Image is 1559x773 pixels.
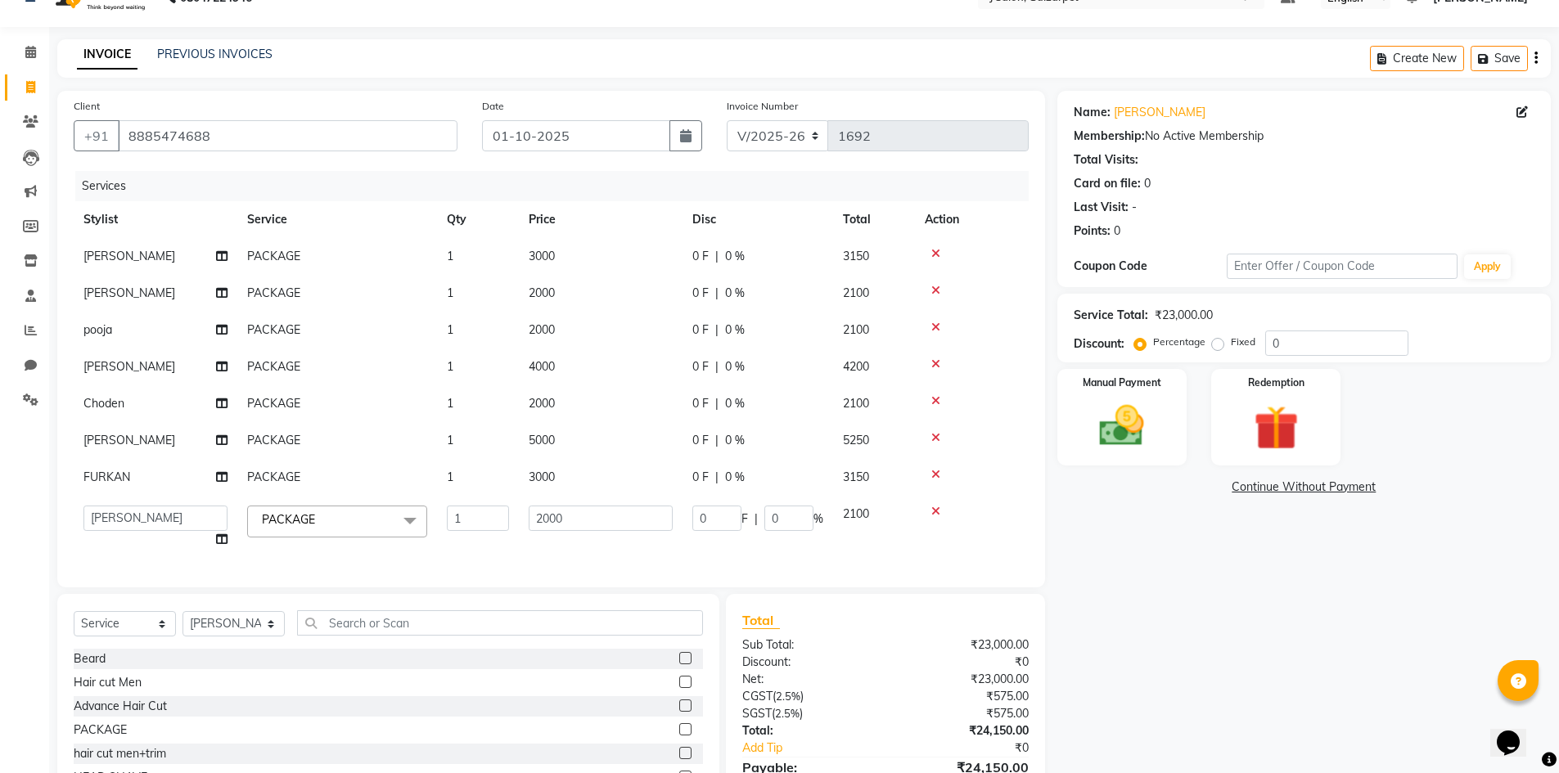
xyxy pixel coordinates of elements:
[74,99,100,114] label: Client
[1227,254,1458,279] input: Enter Offer / Coupon Code
[742,612,780,629] span: Total
[833,201,915,238] th: Total
[1464,254,1511,279] button: Apply
[813,510,823,528] span: %
[529,322,555,337] span: 2000
[730,671,885,688] div: Net:
[725,395,745,412] span: 0 %
[1074,199,1129,216] div: Last Visit:
[297,610,703,636] input: Search or Scan
[775,707,800,720] span: 2.5%
[1083,375,1161,390] label: Manual Payment
[715,432,719,449] span: |
[529,396,555,411] span: 2000
[915,201,1029,238] th: Action
[83,359,175,374] span: [PERSON_NAME]
[776,690,800,703] span: 2.5%
[1490,708,1543,757] iframe: chat widget
[1370,46,1464,71] button: Create New
[725,432,745,449] span: 0 %
[247,470,300,484] span: PACKAGE
[715,248,719,265] span: |
[237,201,437,238] th: Service
[447,359,453,374] span: 1
[715,395,719,412] span: |
[262,512,315,527] span: PACKAGE
[715,358,719,375] span: |
[447,249,453,263] span: 1
[1240,400,1313,456] img: _gift.svg
[692,321,709,339] span: 0 F
[843,433,869,447] span: 5250
[692,358,709,375] span: 0 F
[1074,222,1111,240] div: Points:
[885,688,1041,705] div: ₹575.00
[715,321,719,339] span: |
[447,433,453,447] span: 1
[1074,335,1124,353] div: Discount:
[1074,128,1145,145] div: Membership:
[843,249,869,263] span: 3150
[529,249,555,263] span: 3000
[447,285,453,300] span: 1
[725,285,745,302] span: 0 %
[74,745,166,762] div: hair cut men+trim
[1153,335,1205,349] label: Percentage
[74,120,119,151] button: +91
[83,249,175,263] span: [PERSON_NAME]
[730,722,885,739] div: Total:
[730,654,885,671] div: Discount:
[74,650,106,667] div: Beard
[843,359,869,374] span: 4200
[725,321,745,339] span: 0 %
[755,510,758,528] span: |
[247,249,300,263] span: PACKAGE
[683,201,833,238] th: Disc
[843,506,869,521] span: 2100
[482,99,504,114] label: Date
[1074,128,1534,145] div: No Active Membership
[247,285,300,300] span: PACKAGE
[885,705,1041,722] div: ₹575.00
[247,322,300,337] span: PACKAGE
[730,705,885,722] div: ( )
[912,739,1041,757] div: ₹0
[725,469,745,486] span: 0 %
[885,636,1041,654] div: ₹23,000.00
[247,396,300,411] span: PACKAGE
[885,722,1041,739] div: ₹24,150.00
[742,706,772,721] span: SGST
[692,432,709,449] span: 0 F
[692,285,709,302] span: 0 F
[519,201,683,238] th: Price
[83,396,124,411] span: Choden
[83,470,130,484] span: FURKAN
[725,358,745,375] span: 0 %
[247,433,300,447] span: PACKAGE
[77,40,137,70] a: INVOICE
[730,688,885,705] div: ( )
[74,698,167,715] div: Advance Hair Cut
[1074,104,1111,121] div: Name:
[885,671,1041,688] div: ₹23,000.00
[437,201,519,238] th: Qty
[715,469,719,486] span: |
[83,285,175,300] span: [PERSON_NAME]
[692,395,709,412] span: 0 F
[727,99,798,114] label: Invoice Number
[529,433,555,447] span: 5000
[1231,335,1255,349] label: Fixed
[843,285,869,300] span: 2100
[1248,375,1304,390] label: Redemption
[730,739,911,757] a: Add Tip
[1085,400,1158,452] img: _cash.svg
[1074,151,1138,169] div: Total Visits:
[1074,258,1228,275] div: Coupon Code
[83,322,112,337] span: pooja
[447,470,453,484] span: 1
[74,201,237,238] th: Stylist
[74,674,142,691] div: Hair cut Men
[75,171,1041,201] div: Services
[1114,104,1205,121] a: [PERSON_NAME]
[1155,307,1213,324] div: ₹23,000.00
